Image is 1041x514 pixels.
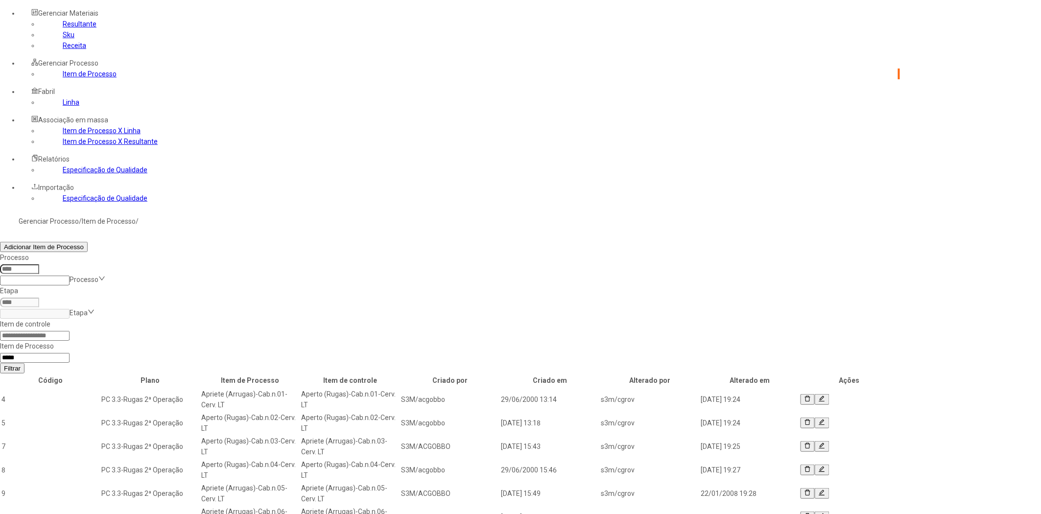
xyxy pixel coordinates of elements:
a: Item de Processo X Resultante [63,138,158,145]
td: [DATE] 19:25 [700,435,799,458]
span: Gerenciar Processo [38,59,98,67]
td: 29/06/2000 15:46 [500,459,599,481]
a: Especificação de Qualidade [63,166,147,174]
a: Gerenciar Processo [19,217,79,225]
a: Linha [63,98,79,106]
td: Aperto (Rugas)-Cab.n.01-Cerv. LT [301,388,400,411]
span: Associação em massa [38,116,108,124]
nz-select-placeholder: Etapa [70,309,88,317]
td: [DATE] 19:24 [700,412,799,434]
td: Aperto (Rugas)-Cab.n.04-Cerv. LT [301,459,400,481]
a: Resultante [63,20,96,28]
td: PC 3.3-Rugas 2ª Operação [101,482,200,505]
td: [DATE] 15:49 [500,482,599,505]
span: Relatórios [38,155,70,163]
a: Item de Processo X Linha [63,127,141,135]
th: Criado por [401,374,499,386]
a: Item de Processo [63,70,117,78]
td: s3m/cgrov [600,412,699,434]
td: PC 3.3-Rugas 2ª Operação [101,388,200,411]
td: Aperto (Rugas)-Cab.n.03-Cerv. LT [201,435,300,458]
th: Alterado em [700,374,799,386]
td: 22/01/2008 19:28 [700,482,799,505]
td: 5 [1,412,100,434]
th: Ações [800,374,899,386]
td: s3m/cgrov [600,459,699,481]
td: Aperto (Rugas)-Cab.n.02-Cerv. LT [201,412,300,434]
td: 29/06/2000 13:14 [500,388,599,411]
nz-breadcrumb-separator: / [79,217,82,225]
th: Criado em [500,374,599,386]
td: s3m/cgrov [600,388,699,411]
td: 7 [1,435,100,458]
a: Receita [63,42,86,49]
td: 4 [1,388,100,411]
a: Especificação de Qualidade [63,194,147,202]
td: PC 3.3-Rugas 2ª Operação [101,459,200,481]
td: 9 [1,482,100,505]
td: [DATE] 15:43 [500,435,599,458]
td: Aperto (Rugas)-Cab.n.04-Cerv. LT [201,459,300,481]
td: s3m/cgrov [600,482,699,505]
span: Gerenciar Materiais [38,9,98,17]
th: Alterado por [600,374,699,386]
td: S3M/ACGOBBO [401,482,499,505]
td: Aperto (Rugas)-Cab.n.02-Cerv. LT [301,412,400,434]
td: Apriete (Arrugas)-Cab.n.01-Cerv. LT [201,388,300,411]
a: Sku [63,31,74,39]
td: [DATE] 13:18 [500,412,599,434]
nz-select-placeholder: Processo [70,276,98,283]
td: S3M/acgobbo [401,412,499,434]
td: [DATE] 19:24 [700,388,799,411]
td: Apriete (Arrugas)-Cab.n.05-Cerv. LT [201,482,300,505]
td: Apriete (Arrugas)-Cab.n.03-Cerv. LT [301,435,400,458]
td: S3M/acgobbo [401,459,499,481]
span: Filtrar [4,365,21,372]
td: S3M/ACGOBBO [401,435,499,458]
th: Plano [101,374,200,386]
td: 8 [1,459,100,481]
th: Item de Processo [201,374,300,386]
td: S3M/acgobbo [401,388,499,411]
td: PC 3.3-Rugas 2ª Operação [101,412,200,434]
a: Item de Processo [82,217,136,225]
nz-breadcrumb-separator: / [136,217,139,225]
span: Adicionar Item de Processo [4,243,84,251]
td: Apriete (Arrugas)-Cab.n.05-Cerv. LT [301,482,400,505]
td: [DATE] 19:27 [700,459,799,481]
td: PC 3.3-Rugas 2ª Operação [101,435,200,458]
span: Importação [38,184,74,191]
th: Item de controle [301,374,400,386]
th: Código [1,374,100,386]
td: s3m/cgrov [600,435,699,458]
span: Fabril [38,88,55,95]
